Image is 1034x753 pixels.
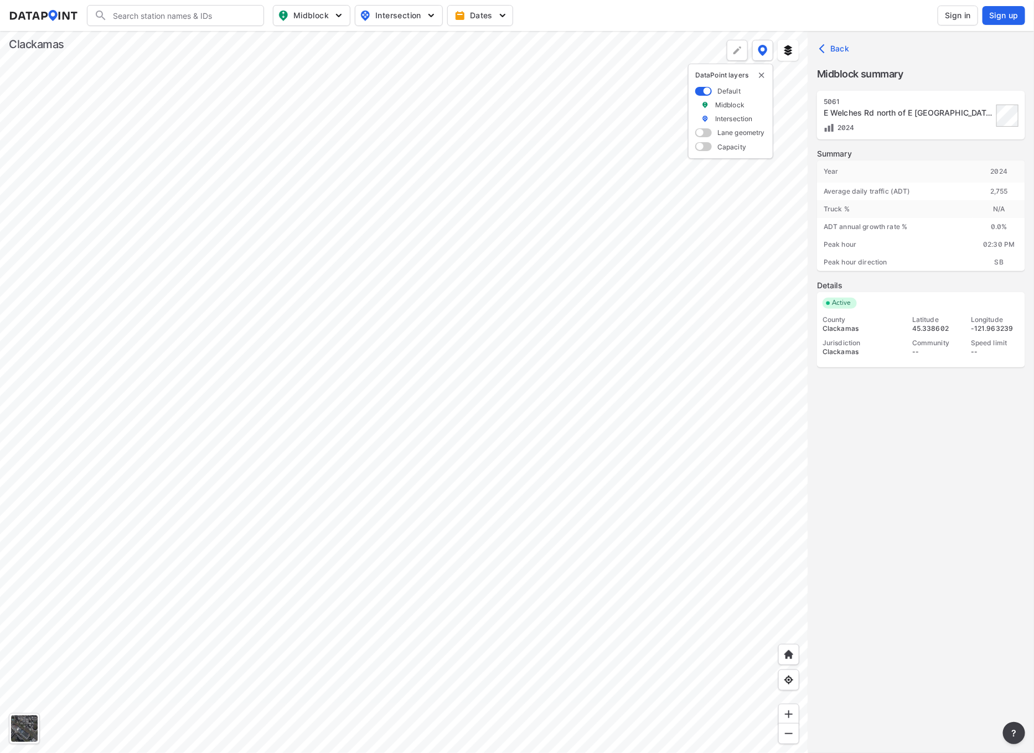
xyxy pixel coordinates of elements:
[912,315,961,324] div: Latitude
[971,347,1020,356] div: --
[757,71,766,80] img: close-external-leyer.3061a1c7.svg
[9,713,40,744] div: Toggle basemap
[823,339,902,347] div: Jurisdiction
[821,43,850,54] span: Back
[277,9,290,22] img: map_pin_mid.602f9df1.svg
[817,200,973,218] div: Truck %
[983,6,1025,25] button: Sign up
[359,9,372,22] img: map_pin_int.54838e6b.svg
[732,45,743,56] img: +Dz8AAAAASUVORK5CYII=
[817,183,973,200] div: Average daily traffic (ADT)
[783,45,794,56] img: layers.ee07997e.svg
[1003,722,1025,744] button: more
[824,122,835,133] img: Volume count
[945,10,971,21] span: Sign in
[717,86,741,96] label: Default
[835,123,855,132] span: 2024
[701,114,709,123] img: marker_Intersection.6861001b.svg
[980,6,1025,25] a: Sign up
[497,10,508,21] img: 5YPKRKmlfpI5mqlR8AD95paCi+0kK1fRFDJSaMmawlwaeJcJwk9O2fotCW5ve9gAAAAASUVORK5CYII=
[783,649,794,660] img: +XpAUvaXAN7GudzAAAAAElFTkSuQmCC
[752,40,773,61] button: DataPoint layers
[823,315,902,324] div: County
[973,253,1025,271] div: SB
[783,728,794,739] img: MAAAAAElFTkSuQmCC
[973,218,1025,236] div: 0.0 %
[360,9,436,22] span: Intersection
[973,160,1025,183] div: 2024
[273,5,350,26] button: Midblock
[715,100,745,110] label: Midblock
[817,66,1025,82] label: Midblock summary
[817,236,973,253] div: Peak hour
[938,6,978,25] button: Sign in
[912,324,961,333] div: 45.338602
[817,280,1025,291] label: Details
[823,347,902,356] div: Clackamas
[447,5,513,26] button: Dates
[695,71,766,80] p: DataPoint layers
[278,9,343,22] span: Midblock
[912,347,961,356] div: --
[783,709,794,720] img: ZvzfEJKXnyWIrJytrsY285QMwk63cM6Drc+sIAAAAASUVORK5CYII=
[817,148,1025,159] label: Summary
[973,200,1025,218] div: N/A
[828,298,857,309] span: Active
[778,40,799,61] button: External layers
[783,674,794,686] img: zeq5HYn9AnE9l6UmnFLPAAAAAElFTkSuQmCC
[107,7,257,24] input: Search
[989,10,1019,21] span: Sign up
[971,315,1020,324] div: Longitude
[778,723,799,744] div: Zoom out
[355,5,443,26] button: Intersection
[973,236,1025,253] div: 02:30 PM
[971,324,1020,333] div: -121.963239
[457,10,506,21] span: Dates
[778,644,799,665] div: Home
[454,10,466,21] img: calendar-gold.39a51dde.svg
[333,10,344,21] img: 5YPKRKmlfpI5mqlR8AD95paCi+0kK1fRFDJSaMmawlwaeJcJwk9O2fotCW5ve9gAAAAASUVORK5CYII=
[817,253,973,271] div: Peak hour direction
[817,40,854,58] button: Back
[701,100,709,110] img: marker_Midblock.5ba75e30.svg
[757,71,766,80] button: delete
[9,37,64,52] div: Clackamas
[778,704,799,725] div: Zoom in
[758,45,768,56] img: data-point-layers.37681fc9.svg
[778,669,799,690] div: View my location
[817,218,973,236] div: ADT annual growth rate %
[715,114,753,123] label: Intersection
[1010,726,1019,740] span: ?
[9,10,78,21] img: dataPointLogo.9353c09d.svg
[824,97,993,106] div: 5061
[817,160,973,183] div: Year
[727,40,748,61] div: Polygon tool
[971,339,1020,347] div: Speed limit
[824,107,993,118] div: E Welches Rd north of E Fairway Ave
[426,10,437,21] img: 5YPKRKmlfpI5mqlR8AD95paCi+0kK1fRFDJSaMmawlwaeJcJwk9O2fotCW5ve9gAAAAASUVORK5CYII=
[717,142,746,152] label: Capacity
[973,183,1025,200] div: 2,755
[935,6,980,25] a: Sign in
[717,128,765,137] label: Lane geometry
[823,324,902,333] div: Clackamas
[912,339,961,347] div: Community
